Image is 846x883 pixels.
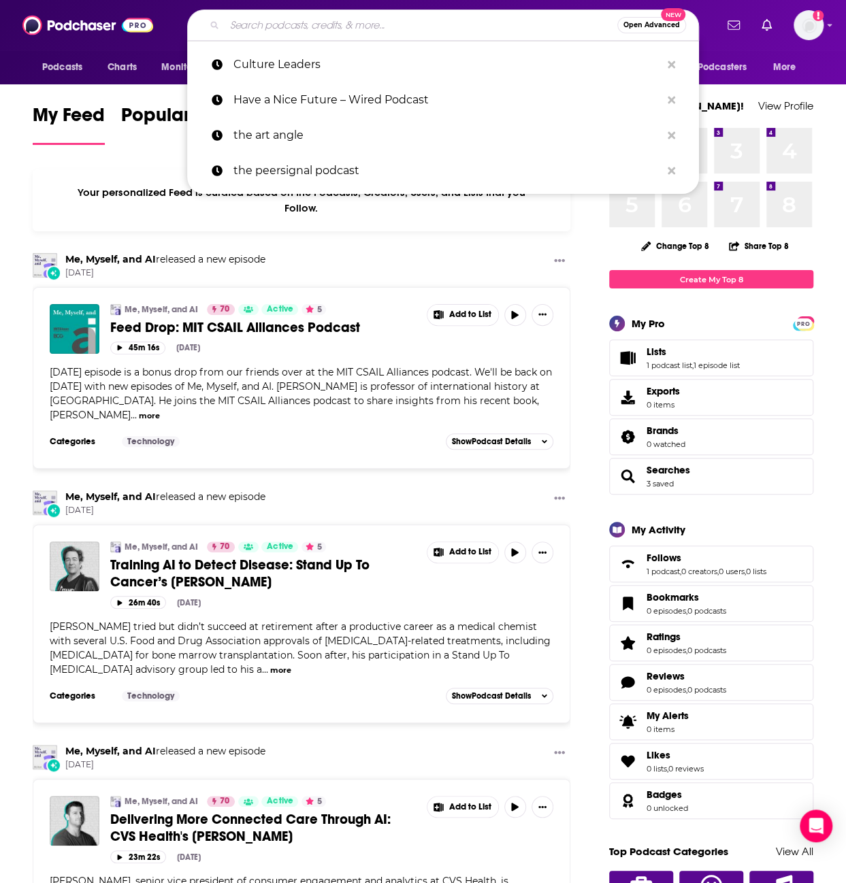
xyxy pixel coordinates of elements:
a: 1 podcast [647,567,680,576]
button: 5 [302,304,326,315]
span: My Alerts [614,712,641,731]
span: My Alerts [647,710,689,722]
a: Me, Myself, and AI [110,542,121,552]
a: Reviews [647,670,726,682]
button: more [270,665,291,676]
a: Reviews [614,673,641,692]
a: Badges [614,791,641,810]
p: Have a Nice Future – Wired Podcast [233,82,661,118]
span: [DATE] episode is a bonus drop from our friends over at the MIT CSAIL Alliances podcast. We'll be... [50,366,552,421]
div: New Episode [46,265,61,280]
button: 5 [302,796,326,807]
span: Badges [647,788,682,801]
p: the art angle [233,118,661,153]
span: 70 [220,303,229,316]
span: Exports [647,385,680,397]
span: Show Podcast Details [452,437,531,446]
a: the art angle [187,118,699,153]
button: more [139,410,160,422]
span: , [667,764,668,773]
a: Show notifications dropdown [722,14,745,37]
span: Ratings [609,624,813,661]
span: Lists [609,339,813,376]
span: [DATE] [65,505,265,516]
a: 70 [207,796,235,807]
div: Open Intercom Messenger [800,810,832,842]
a: Lists [614,348,641,367]
span: , [686,606,687,616]
span: Follows [647,552,681,564]
a: 0 podcasts [687,685,726,695]
a: Bookmarks [614,594,641,613]
span: ... [131,409,137,421]
div: [DATE] [176,343,200,352]
span: Logged in as Madeline.Zeno [794,10,824,40]
button: ShowPodcast Details [446,433,553,450]
a: PRO [795,318,811,328]
a: Likes [647,749,704,761]
span: Popular Feed [121,103,237,135]
button: 45m 16s [110,341,165,354]
a: Delivering More Connected Care Through AI: CVS Health's Josh Weiner [50,796,99,846]
a: 0 podcasts [687,646,726,655]
a: Ratings [614,633,641,652]
div: [DATE] [177,852,201,862]
div: New Episode [46,758,61,773]
a: 0 reviews [668,764,704,773]
a: 0 unlocked [647,803,688,813]
a: Searches [647,464,690,476]
img: Feed Drop: MIT CSAIL Alliances Podcast [50,304,99,354]
span: Brands [609,418,813,455]
a: Culture Leaders [187,47,699,82]
a: Likes [614,752,641,771]
a: Me, Myself, and AI [110,796,121,807]
button: Show More Button [427,305,498,325]
input: Search podcasts, credits, & more... [225,14,617,36]
a: Brands [614,427,641,446]
a: Badges [647,788,688,801]
span: Podcasts [42,58,82,77]
div: My Pro [632,317,665,330]
button: Show More Button [532,304,553,326]
span: Reviews [647,670,685,682]
a: View Profile [758,99,813,112]
span: My Feed [33,103,105,135]
a: 0 episodes [647,606,686,616]
a: Delivering More Connected Care Through AI: CVS Health's [PERSON_NAME] [110,811,417,845]
span: [DATE] [65,759,265,771]
span: Charts [108,58,137,77]
button: Change Top 8 [633,237,717,254]
span: Ratings [647,631,681,643]
img: User Profile [794,10,824,40]
div: New Episode [46,503,61,518]
a: 3 saved [647,479,674,488]
p: the peersignal podcast [233,153,661,188]
span: Reviews [609,664,813,701]
span: For Podcasters [681,58,747,77]
svg: Add a profile image [813,10,824,21]
h3: released a new episode [65,490,265,503]
a: Me, Myself, and AI [125,304,198,315]
a: Podchaser - Follow, Share and Rate Podcasts [22,12,153,38]
a: Popular Feed [121,103,237,145]
span: , [692,361,694,370]
a: 1 episode list [694,361,740,370]
span: More [773,58,796,77]
span: Bookmarks [609,585,813,622]
h3: Categories [50,690,111,701]
a: Ratings [647,631,726,643]
a: Technology [122,436,180,447]
a: 0 creators [681,567,717,576]
a: Brands [647,424,685,437]
span: 0 items [647,724,689,734]
button: Show More Button [427,797,498,817]
img: Me, Myself, and AI [33,490,57,515]
button: open menu [764,54,813,80]
button: Share Top 8 [728,233,790,259]
button: ShowPodcast Details [446,688,553,704]
img: Me, Myself, and AI [33,745,57,769]
div: [DATE] [177,598,201,607]
a: Active [261,796,298,807]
